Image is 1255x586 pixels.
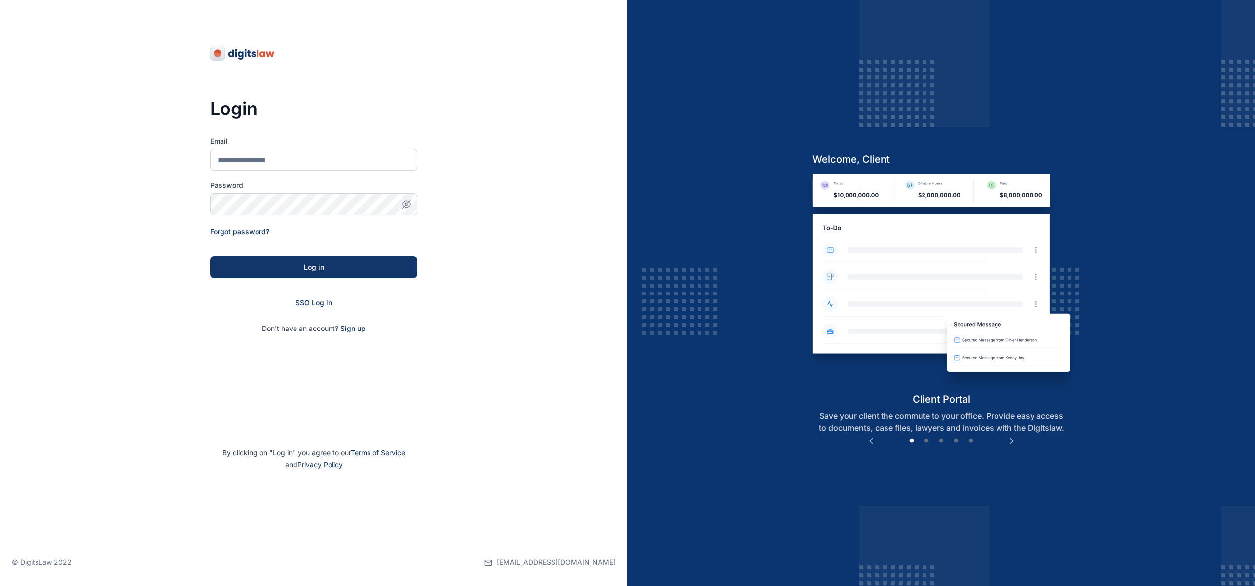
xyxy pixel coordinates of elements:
img: client-portal [805,174,1078,392]
a: [EMAIL_ADDRESS][DOMAIN_NAME] [484,539,616,586]
p: Save your client the commute to your office. Provide easy access to documents, case files, lawyer... [805,410,1078,434]
span: and [285,460,343,469]
label: Password [210,181,417,190]
a: Privacy Policy [297,460,343,469]
button: Next [1007,436,1017,446]
a: Forgot password? [210,227,269,236]
button: Previous [866,436,876,446]
a: SSO Log in [295,298,332,307]
h5: welcome, client [805,152,1078,166]
p: By clicking on "Log in" you agree to our [12,447,616,471]
a: Terms of Service [351,448,405,457]
p: © DigitsLaw 2022 [12,557,72,567]
button: 3 [936,436,946,446]
button: Log in [210,256,417,278]
button: 1 [907,436,917,446]
button: 2 [922,436,931,446]
span: Sign up [340,324,366,333]
h5: client portal [805,392,1078,406]
h3: Login [210,99,417,118]
label: Email [210,136,417,146]
button: 4 [951,436,961,446]
img: digitslaw-logo [210,45,275,61]
button: 5 [966,436,976,446]
p: Don't have an account? [210,324,417,333]
span: [EMAIL_ADDRESS][DOMAIN_NAME] [497,557,616,567]
div: Log in [226,262,402,272]
a: Sign up [340,324,366,332]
